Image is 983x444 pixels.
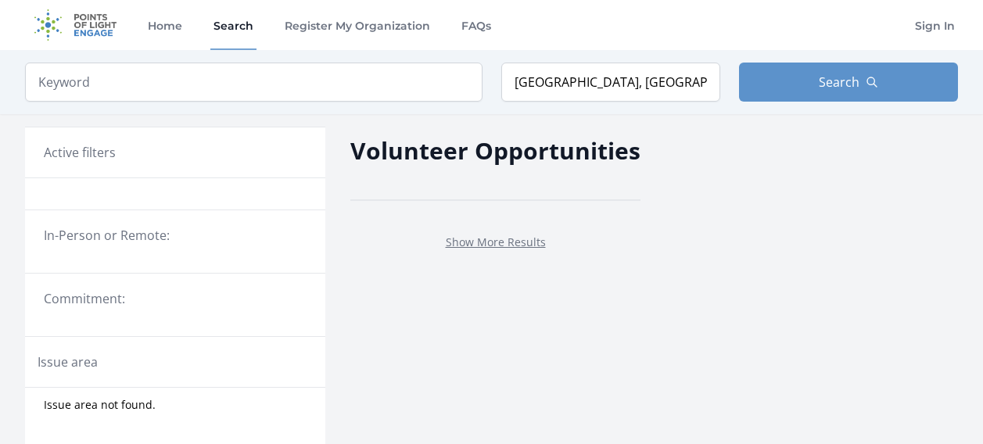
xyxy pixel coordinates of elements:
[819,73,859,91] span: Search
[739,63,958,102] button: Search
[25,63,483,102] input: Keyword
[38,353,98,371] legend: Issue area
[44,289,307,308] legend: Commitment:
[44,226,307,245] legend: In-Person or Remote:
[501,63,720,102] input: Location
[44,397,156,413] span: Issue area not found.
[350,133,640,168] h2: Volunteer Opportunities
[44,143,116,162] h3: Active filters
[446,235,546,249] a: Show More Results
